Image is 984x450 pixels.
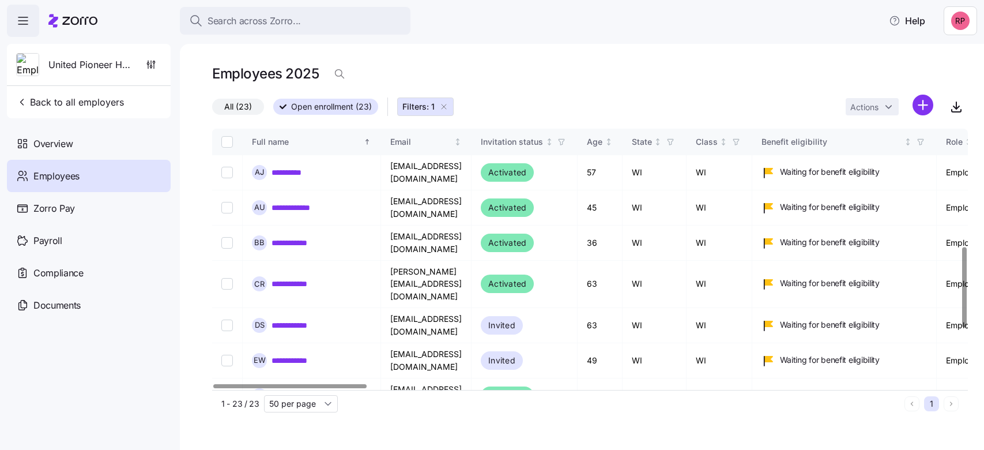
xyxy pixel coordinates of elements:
span: Help [889,14,925,28]
button: Help [880,9,934,32]
a: Documents [7,289,171,321]
td: [PERSON_NAME][EMAIL_ADDRESS][DOMAIN_NAME] [381,261,472,308]
td: 45 [578,190,623,226]
td: 36 [578,226,623,261]
button: Next page [944,396,959,411]
td: WI [623,226,687,261]
div: Not sorted [545,138,553,146]
span: Activated [488,236,526,250]
td: 63 [578,308,623,343]
a: Compliance [7,257,171,289]
div: Not sorted [454,138,462,146]
span: Waiting for benefit eligibility [780,166,880,178]
div: Not sorted [904,138,912,146]
td: 60 [578,378,623,414]
th: Full nameSorted ascending [243,129,381,155]
button: Actions [846,98,899,115]
td: [EMAIL_ADDRESS][DOMAIN_NAME] [381,155,472,190]
td: [EMAIL_ADDRESS][DOMAIN_NAME] [381,308,472,343]
td: 63 [578,261,623,308]
span: B B [254,239,265,246]
span: Open enrollment (23) [291,99,372,114]
td: WI [623,155,687,190]
span: Employees [33,169,80,183]
div: Invitation status [481,136,543,148]
h1: Employees 2025 [212,65,319,82]
div: Sorted ascending [363,138,371,146]
span: Back to all employers [16,95,124,109]
td: [EMAIL_ADDRESS][DOMAIN_NAME] [381,226,472,261]
input: Select all records [221,136,233,148]
input: Select record 5 [221,320,233,331]
input: Select record 2 [221,202,233,213]
span: A J [255,168,264,176]
td: [EMAIL_ADDRESS][DOMAIN_NAME] [381,378,472,414]
div: Full name [252,136,361,148]
span: Search across Zorro... [208,14,301,28]
td: WI [687,308,752,343]
td: WI [687,226,752,261]
button: Search across Zorro... [180,7,410,35]
span: Activated [488,201,526,215]
span: 1 - 23 / 23 [221,398,259,410]
span: Documents [33,298,81,313]
span: Waiting for benefit eligibility [780,201,880,213]
a: Payroll [7,224,171,257]
div: Not sorted [654,138,662,146]
div: Benefit eligibility [761,136,902,148]
td: WI [687,261,752,308]
div: Not sorted [719,138,727,146]
span: Overview [33,137,73,151]
td: WI [623,308,687,343]
input: Select record 3 [221,237,233,249]
div: Email [390,136,452,148]
td: [EMAIL_ADDRESS][DOMAIN_NAME] [381,190,472,226]
input: Select record 6 [221,355,233,366]
span: Payroll [33,234,62,248]
div: Not sorted [964,138,972,146]
td: WI [623,378,687,414]
a: Employees [7,160,171,192]
button: Previous page [904,396,919,411]
div: State [632,136,652,148]
span: Waiting for benefit eligibility [780,354,880,366]
td: [EMAIL_ADDRESS][DOMAIN_NAME] [381,343,472,378]
span: United Pioneer Home [48,58,131,72]
td: WI [623,261,687,308]
span: D S [255,321,265,329]
span: Waiting for benefit eligibility [780,237,880,248]
td: WI [623,343,687,378]
input: Select record 4 [221,278,233,290]
td: WI [623,190,687,226]
span: Filters: 1 [402,101,435,112]
td: WI [687,190,752,226]
span: C R [254,280,265,288]
button: Filters: 1 [397,97,454,116]
a: Zorro Pay [7,192,171,224]
button: 1 [924,396,939,411]
span: Activated [488,166,526,179]
span: Actions [850,103,879,111]
span: Invited [488,318,515,332]
a: Overview [7,127,171,160]
td: WI [687,378,752,414]
span: Activated [488,277,526,291]
div: Class [696,136,718,148]
span: Waiting for benefit eligibility [780,277,880,289]
span: A U [254,204,265,211]
span: E W [254,357,266,364]
th: EmailNot sorted [381,129,472,155]
td: WI [687,343,752,378]
span: Zorro Pay [33,201,75,216]
td: WI [687,155,752,190]
th: Benefit eligibilityNot sorted [752,129,937,155]
th: ClassNot sorted [687,129,752,155]
span: All (23) [224,99,252,114]
img: Employer logo [17,54,39,77]
div: Age [587,136,602,148]
th: StateNot sorted [623,129,687,155]
input: Select record 1 [221,167,233,178]
span: Invited [488,354,515,367]
th: Invitation statusNot sorted [472,129,578,155]
span: Compliance [33,266,84,280]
